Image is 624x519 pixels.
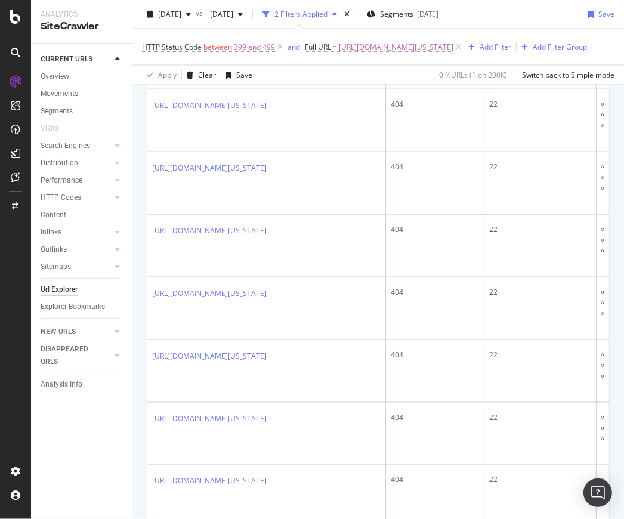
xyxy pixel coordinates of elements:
a: [URL][DOMAIN_NAME][US_STATE] [152,413,267,425]
div: 404 [391,412,479,423]
a: CURRENT URLS [41,53,112,66]
a: Overview [41,70,123,83]
div: Distribution [41,157,78,169]
span: 2025 Sep. 17th [158,9,181,19]
button: [DATE] [205,5,248,24]
span: 399 and 499 [234,39,275,55]
a: DISAPPEARED URLS [41,343,112,368]
a: [URL][DOMAIN_NAME][US_STATE] [152,100,267,112]
div: Sitemaps [41,261,71,273]
a: [URL][DOMAIN_NAME][US_STATE] [152,288,267,299]
a: Movements [41,88,123,100]
a: Analysis Info [41,378,123,391]
div: 404 [391,475,479,486]
a: NEW URLS [41,326,112,338]
a: [URL][DOMAIN_NAME][US_STATE] [152,350,267,362]
div: Outlinks [41,243,67,256]
button: Save [221,66,252,85]
div: 404 [391,99,479,110]
button: Add Filter [464,40,511,54]
div: 404 [391,287,479,298]
div: Open Intercom Messenger [583,478,612,507]
div: NEW URLS [41,326,76,338]
div: 22 [489,99,591,110]
div: Save [598,9,614,19]
a: Content [41,209,123,221]
a: Sitemaps [41,261,112,273]
span: = [333,42,337,52]
div: SiteCrawler [41,20,122,33]
div: 22 [489,224,591,235]
div: 0 % URLs ( 1 on 200K ) [439,70,507,80]
button: and [288,41,300,52]
button: Save [583,5,614,24]
div: and [288,42,300,52]
a: Distribution [41,157,112,169]
div: 22 [489,350,591,360]
span: HTTP Status Code [142,42,202,52]
span: Full URL [305,42,331,52]
div: 22 [489,475,591,486]
a: Explorer Bookmarks [41,301,123,313]
button: Clear [182,66,216,85]
a: Url Explorer [41,283,123,296]
div: Inlinks [41,226,61,239]
div: Save [236,70,252,80]
div: Overview [41,70,69,83]
a: Segments [41,105,123,118]
div: times [342,8,352,20]
button: Segments[DATE] [362,5,443,24]
div: 22 [489,287,591,298]
div: DISAPPEARED URLS [41,343,101,368]
div: Explorer Bookmarks [41,301,105,313]
button: Switch back to Simple mode [517,66,614,85]
button: 2 Filters Applied [258,5,342,24]
div: 404 [391,224,479,235]
a: HTTP Codes [41,191,112,204]
span: between [203,42,232,52]
a: Inlinks [41,226,112,239]
div: Url Explorer [41,283,78,296]
div: Visits [41,122,58,135]
span: vs [196,8,205,18]
div: Switch back to Simple mode [522,70,614,80]
div: Clear [198,70,216,80]
div: Analytics [41,10,122,20]
div: Segments [41,105,73,118]
div: 404 [391,162,479,172]
div: HTTP Codes [41,191,81,204]
div: Apply [158,70,177,80]
div: Movements [41,88,78,100]
span: [URL][DOMAIN_NAME][US_STATE] [339,39,453,55]
div: CURRENT URLS [41,53,92,66]
a: [URL][DOMAIN_NAME][US_STATE] [152,162,267,174]
button: Apply [142,66,177,85]
div: Content [41,209,66,221]
div: 404 [391,350,479,360]
div: 22 [489,412,591,423]
div: 2 Filters Applied [274,9,328,19]
a: Performance [41,174,112,187]
a: Outlinks [41,243,112,256]
a: Visits [41,122,70,135]
a: Search Engines [41,140,112,152]
div: [DATE] [417,9,438,19]
div: Add Filter [480,42,511,52]
span: Segments [380,9,413,19]
div: Add Filter Group [533,42,587,52]
span: 2025 Aug. 27th [205,9,233,19]
div: Performance [41,174,82,187]
div: Analysis Info [41,378,82,391]
a: [URL][DOMAIN_NAME][US_STATE] [152,225,267,237]
div: 22 [489,162,591,172]
button: Add Filter Group [517,40,587,54]
a: [URL][DOMAIN_NAME][US_STATE] [152,475,267,487]
button: [DATE] [142,5,196,24]
div: Search Engines [41,140,90,152]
